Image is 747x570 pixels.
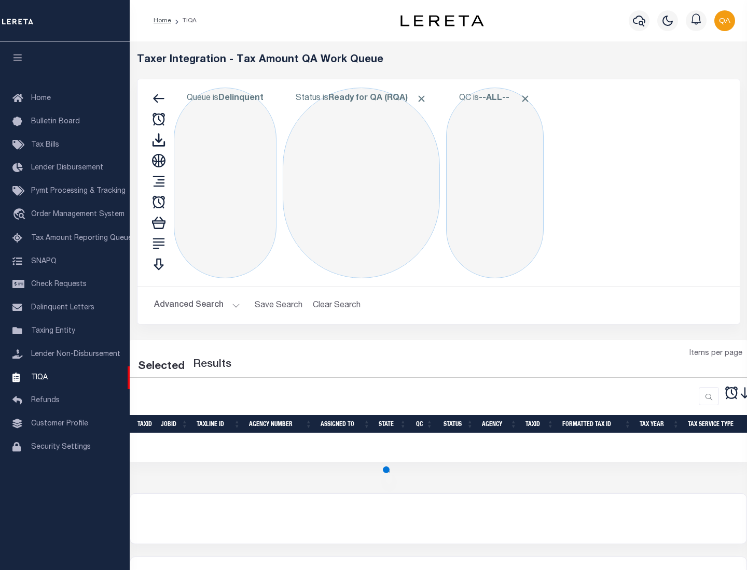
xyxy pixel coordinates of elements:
a: Home [154,18,171,24]
th: Formatted Tax ID [558,415,635,433]
span: Bulletin Board [31,118,80,125]
th: QC [411,415,437,433]
th: TaxID [133,415,157,433]
span: Check Requests [31,281,87,288]
span: SNAPQ [31,258,57,265]
div: Click to Edit [174,88,276,278]
span: Click to Remove [416,93,427,104]
b: Ready for QA (RQA) [328,94,427,103]
b: --ALL-- [479,94,509,103]
img: svg+xml;base64,PHN2ZyB4bWxucz0iaHR0cDovL3d3dy53My5vcmcvMjAwMC9zdmciIHBvaW50ZXItZXZlbnRzPSJub25lIi... [714,10,735,31]
span: Lender Disbursement [31,164,103,172]
span: Home [31,95,51,102]
button: Advanced Search [154,295,240,316]
span: Click to Remove [520,93,531,104]
b: Delinquent [218,94,264,103]
span: Refunds [31,397,60,404]
span: Customer Profile [31,420,88,427]
span: Security Settings [31,444,91,451]
th: Agency [478,415,521,433]
button: Clear Search [309,295,365,316]
th: Tax Year [635,415,684,433]
span: Tax Bills [31,141,59,149]
span: Tax Amount Reporting Queue [31,235,132,242]
th: State [375,415,411,433]
th: JobID [157,415,192,433]
span: Taxing Entity [31,327,75,335]
div: Click to Edit [283,88,440,278]
label: Results [193,357,231,373]
div: Click to Edit [446,88,544,278]
span: Delinquent Letters [31,304,94,311]
span: Items per page [689,348,742,360]
span: TIQA [31,374,48,381]
th: TaxLine ID [192,415,245,433]
button: Save Search [248,295,309,316]
h5: Taxer Integration - Tax Amount QA Work Queue [137,54,740,66]
span: Pymt Processing & Tracking [31,188,126,195]
th: Assigned To [316,415,375,433]
th: TaxID [521,415,558,433]
li: TIQA [171,16,197,25]
span: Lender Non-Disbursement [31,351,120,358]
span: Order Management System [31,211,125,218]
i: travel_explore [12,208,29,222]
th: Status [437,415,478,433]
img: logo-dark.svg [400,15,483,26]
th: Agency Number [245,415,316,433]
div: Selected [138,359,185,375]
